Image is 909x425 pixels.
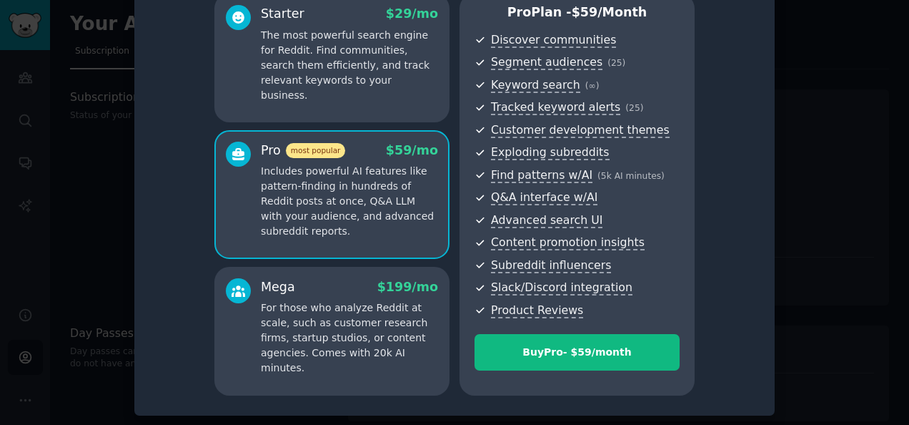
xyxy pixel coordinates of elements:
div: Buy Pro - $ 59 /month [475,345,679,360]
span: Keyword search [491,78,580,93]
span: most popular [286,143,346,158]
span: $ 59 /mo [386,143,438,157]
span: Product Reviews [491,303,583,318]
span: ( 25 ) [625,103,643,113]
span: ( 5k AI minutes ) [597,171,665,181]
p: Pro Plan - [475,4,680,21]
span: Q&A interface w/AI [491,190,597,205]
span: Customer development themes [491,123,670,138]
p: Includes powerful AI features like pattern-finding in hundreds of Reddit posts at once, Q&A LLM w... [261,164,438,239]
span: Segment audiences [491,55,602,70]
button: BuyPro- $59/month [475,334,680,371]
div: Pro [261,142,345,160]
span: Subreddit influencers [491,258,611,273]
div: Mega [261,278,295,296]
span: ( ∞ ) [585,81,600,91]
div: Starter [261,5,304,23]
span: Slack/Discord integration [491,280,632,295]
span: $ 29 /mo [386,6,438,21]
p: The most powerful search engine for Reddit. Find communities, search them efficiently, and track ... [261,28,438,103]
span: Find patterns w/AI [491,168,592,183]
span: Exploding subreddits [491,145,609,160]
span: Content promotion insights [491,235,645,250]
span: Advanced search UI [491,213,602,228]
span: $ 59 /month [572,5,647,19]
p: For those who analyze Reddit at scale, such as customer research firms, startup studios, or conte... [261,301,438,376]
span: Tracked keyword alerts [491,100,620,115]
span: Discover communities [491,33,616,48]
span: $ 199 /mo [377,280,438,294]
span: ( 25 ) [607,58,625,68]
